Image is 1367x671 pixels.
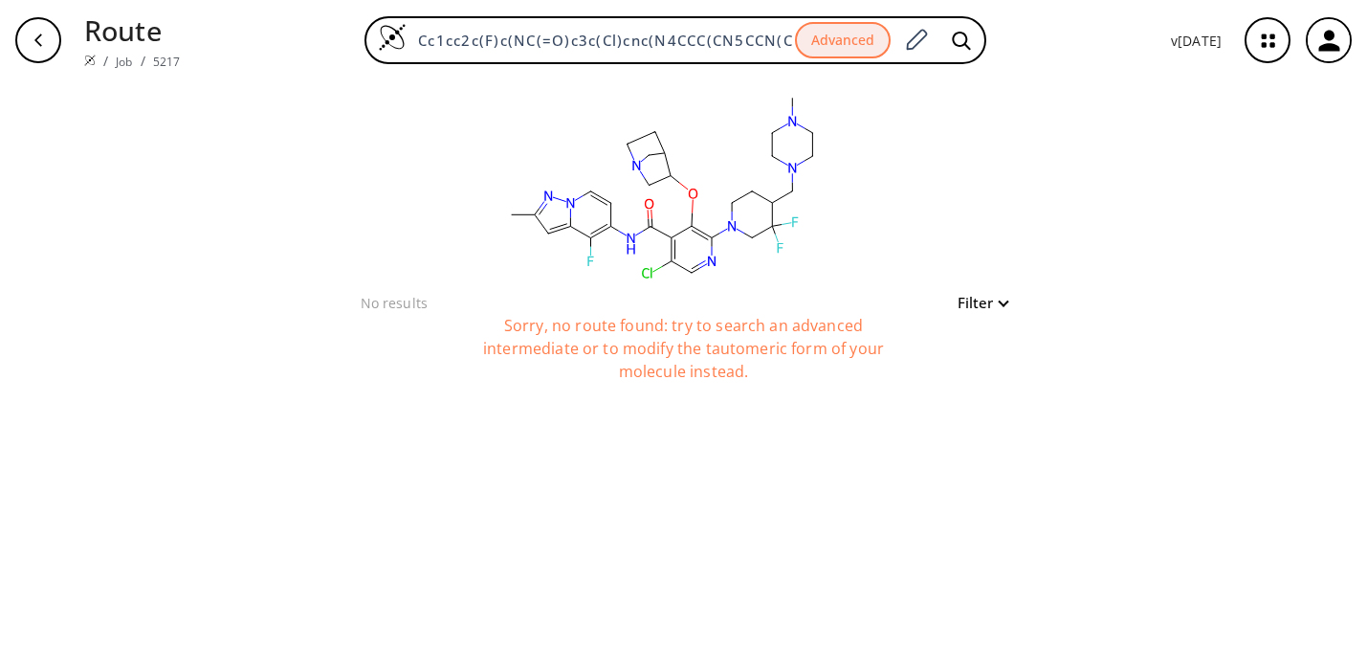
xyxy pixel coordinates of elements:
div: Sorry, no route found: try to search an advanced intermediate or to modify the tautomeric form of... [445,314,923,410]
a: 5217 [153,54,181,70]
button: Filter [946,296,1007,310]
img: Spaya logo [84,55,96,66]
p: No results [361,293,429,313]
p: Route [84,10,180,51]
svg: Cc1cc2c(F)c(NC(=O)c3c(Cl)cnc(N4CCC(CN5CCN(C)CC5)C(F)(F)C4)c3OC3CN4CCC3C4)ccn2n1 [471,80,853,291]
img: Logo Spaya [378,23,407,52]
a: Job [116,54,132,70]
p: v [DATE] [1171,31,1222,51]
li: / [141,51,145,71]
input: Enter SMILES [407,31,795,50]
button: Advanced [795,22,891,59]
li: / [103,51,108,71]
